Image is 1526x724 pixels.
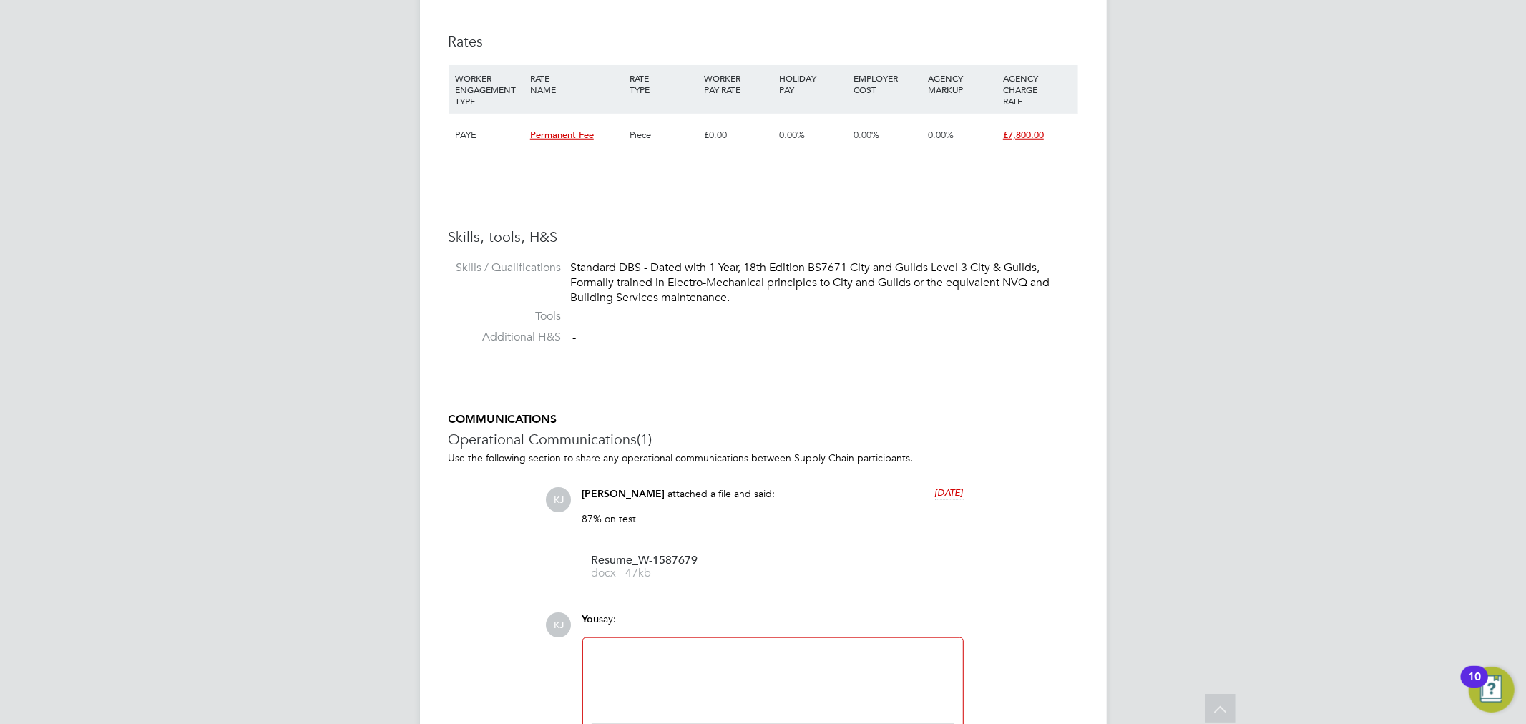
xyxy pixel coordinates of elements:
[573,331,577,345] span: -
[1003,129,1044,141] span: £7,800.00
[547,487,572,512] span: KJ
[850,65,924,102] div: EMPLOYER COST
[449,430,1078,449] h3: Operational Communications
[571,260,1078,305] div: Standard DBS - Dated with 1 Year, 18th Edition BS7671 City and Guilds Level 3 City & Guilds, Form...
[449,451,1078,464] p: Use the following section to share any operational communications between Supply Chain participants.
[592,568,706,579] span: docx - 47kb
[935,486,964,499] span: [DATE]
[449,412,1078,427] h5: COMMUNICATIONS
[582,512,964,525] p: 87% on test
[779,129,805,141] span: 0.00%
[449,260,562,275] label: Skills / Qualifications
[854,129,879,141] span: 0.00%
[582,612,964,637] div: say:
[452,65,527,114] div: WORKER ENGAGEMENT TYPE
[592,555,706,579] a: Resume_W-1587679 docx - 47kb
[999,65,1074,114] div: AGENCY CHARGE RATE
[700,114,775,156] div: £0.00
[626,65,700,102] div: RATE TYPE
[626,114,700,156] div: Piece
[592,555,706,566] span: Resume_W-1587679
[527,65,626,102] div: RATE NAME
[668,487,776,500] span: attached a file and said:
[449,330,562,345] label: Additional H&S
[547,612,572,637] span: KJ
[582,488,665,500] span: [PERSON_NAME]
[449,228,1078,246] h3: Skills, tools, H&S
[925,65,999,102] div: AGENCY MARKUP
[637,430,652,449] span: (1)
[573,310,577,324] span: -
[582,613,600,625] span: You
[929,129,954,141] span: 0.00%
[1469,667,1515,713] button: Open Resource Center, 10 new notifications
[1468,677,1481,695] div: 10
[530,129,594,141] span: Permanent Fee
[449,309,562,324] label: Tools
[776,65,850,102] div: HOLIDAY PAY
[452,114,527,156] div: PAYE
[449,32,1078,51] h3: Rates
[700,65,775,102] div: WORKER PAY RATE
